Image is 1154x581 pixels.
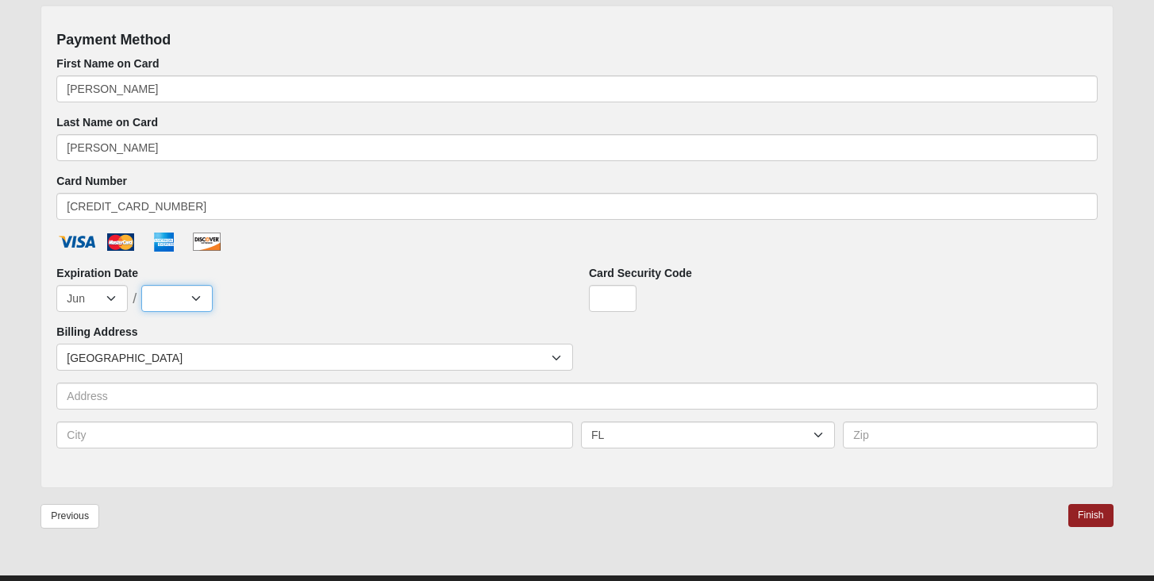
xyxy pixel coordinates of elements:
label: Card Number [56,173,127,189]
span: / [133,291,137,306]
input: Zip [843,421,1097,448]
h4: Payment Method [56,32,1097,49]
span: [GEOGRAPHIC_DATA] [67,344,552,371]
a: Finish [1068,504,1114,527]
input: Address [56,383,1097,410]
input: City [56,421,573,448]
a: Previous [40,504,99,529]
label: Billing Address [56,324,137,340]
label: Last Name on Card [56,114,158,130]
label: Expiration Date [56,265,138,281]
label: First Name on Card [56,56,159,71]
label: Card Security Code [589,265,692,281]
